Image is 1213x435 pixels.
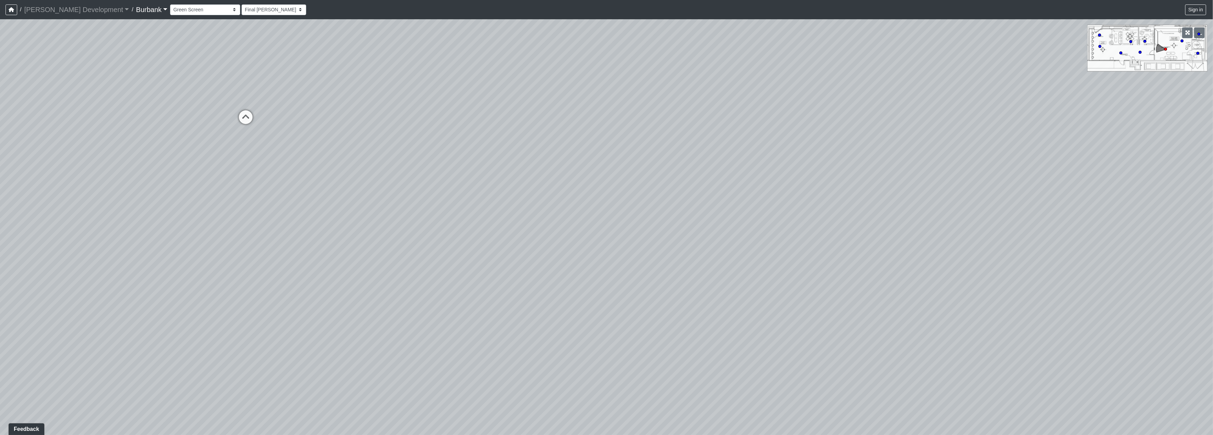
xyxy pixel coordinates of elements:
a: Burbank [136,3,168,16]
span: / [17,3,24,16]
iframe: Ybug feedback widget [5,421,46,435]
span: / [129,3,136,16]
a: [PERSON_NAME] Development [24,3,129,16]
button: Sign in [1185,4,1206,15]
